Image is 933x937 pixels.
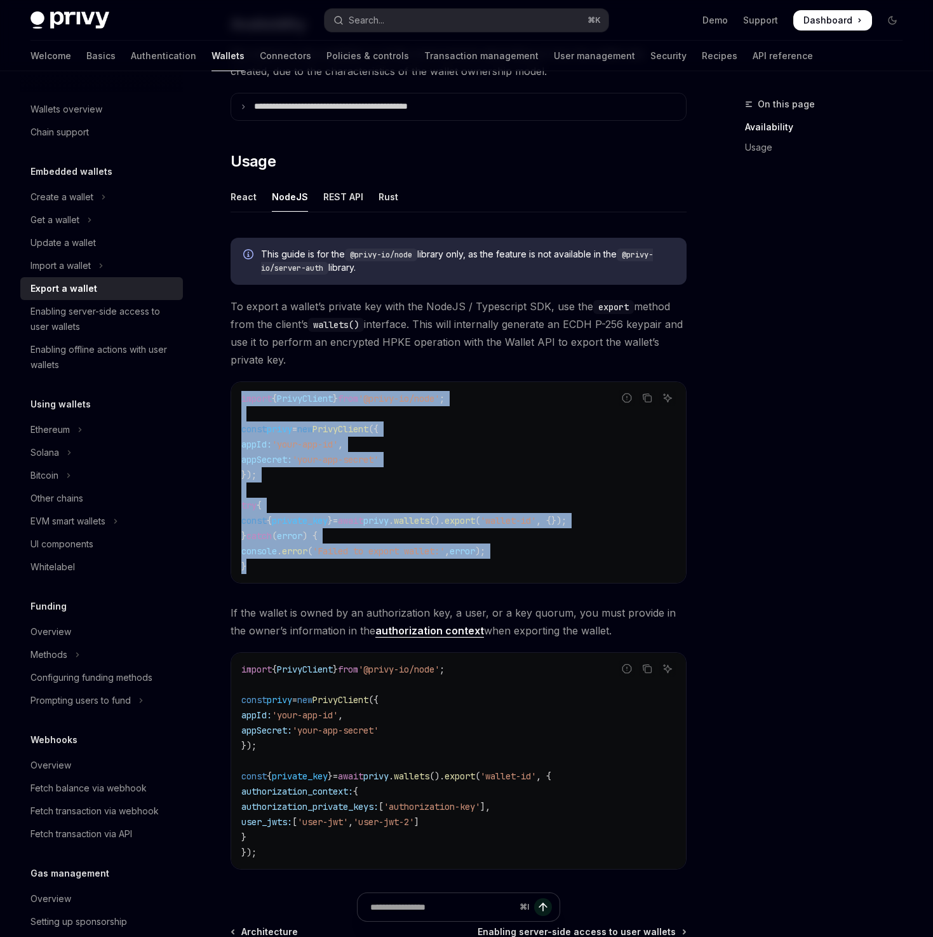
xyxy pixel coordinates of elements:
[445,770,475,782] span: export
[20,464,183,487] button: Toggle Bitcoin section
[368,423,379,435] span: ({
[702,14,728,27] a: Demo
[30,514,105,529] div: EVM smart wallets
[30,235,96,250] div: Update a wallet
[368,694,379,706] span: ({
[297,816,348,828] span: 'user-jwt'
[389,770,394,782] span: .
[20,254,183,277] button: Toggle Import a wallet section
[20,98,183,121] a: Wallets overview
[758,97,815,112] span: On this page
[536,770,551,782] span: , {
[358,664,440,675] span: '@privy-io/node'
[241,709,272,721] span: appId:
[272,439,338,450] span: 'your-app-id'
[241,740,257,751] span: });
[338,709,343,721] span: ,
[30,422,70,437] div: Ethereum
[241,530,246,542] span: }
[272,530,277,542] span: (
[333,393,338,404] span: }
[241,515,267,526] span: const
[30,125,89,140] div: Chain support
[619,390,635,406] button: Report incorrect code
[30,537,93,552] div: UI components
[267,423,292,435] span: privy
[30,891,71,906] div: Overview
[20,209,183,231] button: Toggle Get a wallet section
[241,500,257,511] span: try
[389,515,394,526] span: .
[480,515,536,526] span: 'wallet-id'
[475,545,485,557] span: );
[30,599,67,614] h5: Funding
[241,694,267,706] span: const
[30,559,75,575] div: Whitelabel
[353,786,358,797] span: {
[261,248,674,275] span: This guide is for the library only, as the feature is not available in the library.
[20,338,183,376] a: Enabling offline actions with user wallets
[231,151,276,172] span: Usage
[272,664,277,675] span: {
[475,770,480,782] span: (
[30,826,132,842] div: Fetch transaction via API
[338,515,363,526] span: await
[702,41,737,71] a: Recipes
[587,15,601,25] span: ⌘ K
[292,454,379,465] span: 'your-app-secret'
[333,770,338,782] span: =
[267,515,272,526] span: {
[803,14,852,27] span: Dashboard
[345,249,417,261] code: @privy-io/node
[745,117,913,137] a: Availability
[338,664,358,675] span: from
[338,770,363,782] span: await
[20,441,183,464] button: Toggle Solana section
[272,393,277,404] span: {
[277,393,333,404] span: PrivyClient
[297,694,312,706] span: new
[30,41,71,71] a: Welcome
[20,556,183,578] a: Whitelabel
[131,41,196,71] a: Authentication
[30,732,77,748] h5: Webhooks
[753,41,813,71] a: API reference
[282,545,307,557] span: error
[241,561,246,572] span: }
[30,624,71,639] div: Overview
[241,831,246,843] span: }
[292,816,297,828] span: [
[241,847,257,858] span: });
[20,910,183,933] a: Setting up sponsorship
[277,545,282,557] span: .
[30,164,112,179] h5: Embedded wallets
[20,620,183,643] a: Overview
[394,770,429,782] span: wallets
[272,770,328,782] span: private_key
[312,545,445,557] span: 'Failed to export wallet:'
[241,770,267,782] span: const
[241,545,277,557] span: console
[534,898,552,916] button: Send message
[20,777,183,800] a: Fetch balance via webhook
[241,454,292,465] span: appSecret:
[333,515,338,526] span: =
[30,445,59,460] div: Solana
[30,866,109,881] h5: Gas management
[241,423,267,435] span: const
[338,439,343,450] span: ,
[326,41,409,71] a: Policies & controls
[241,439,272,450] span: appId:
[20,121,183,144] a: Chain support
[30,693,131,708] div: Prompting users to fund
[20,754,183,777] a: Overview
[536,515,567,526] span: , {});
[445,515,475,526] span: export
[241,725,292,736] span: appSecret:
[257,500,262,511] span: {
[333,664,338,675] span: }
[20,277,183,300] a: Export a wallet
[292,694,297,706] span: =
[30,189,93,205] div: Create a wallet
[328,515,333,526] span: }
